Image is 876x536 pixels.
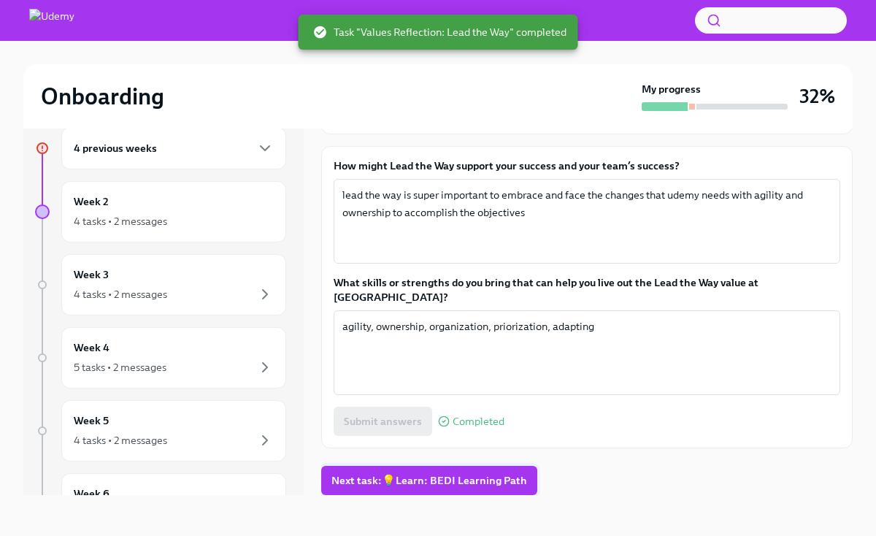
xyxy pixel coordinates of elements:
[74,433,167,448] div: 4 tasks • 2 messages
[453,416,504,427] span: Completed
[342,318,831,388] textarea: agility, ownership, organization, priorization, adapting
[74,214,167,229] div: 4 tasks • 2 messages
[41,82,164,111] h2: Onboarding
[334,158,840,173] label: How might Lead the Way support your success and your team’s success?
[74,413,109,429] h6: Week 5
[35,181,286,242] a: Week 24 tasks • 2 messages
[799,83,835,110] h3: 32%
[331,473,527,488] span: Next task : 💡Learn: BEDI Learning Path
[29,9,74,32] img: Udemy
[313,25,566,39] span: Task "Values Reflection: Lead the Way" completed
[74,340,109,356] h6: Week 4
[334,275,840,305] label: What skills or strengths do you bring that can help you live out the Lead the Way value at [GEOGR...
[74,140,157,156] h6: 4 previous weeks
[74,486,109,502] h6: Week 6
[74,287,167,302] div: 4 tasks • 2 messages
[35,400,286,462] a: Week 54 tasks • 2 messages
[61,127,286,169] div: 4 previous weeks
[74,194,109,210] h6: Week 2
[342,186,831,256] textarea: lead the way is super important to embrace and face the changes that udemy needs with agility and...
[321,466,537,495] button: Next task:💡Learn: BEDI Learning Path
[35,254,286,315] a: Week 34 tasks • 2 messages
[35,473,286,535] a: Week 6
[35,327,286,388] a: Week 45 tasks • 2 messages
[74,360,166,375] div: 5 tasks • 2 messages
[642,82,701,96] strong: My progress
[74,267,109,283] h6: Week 3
